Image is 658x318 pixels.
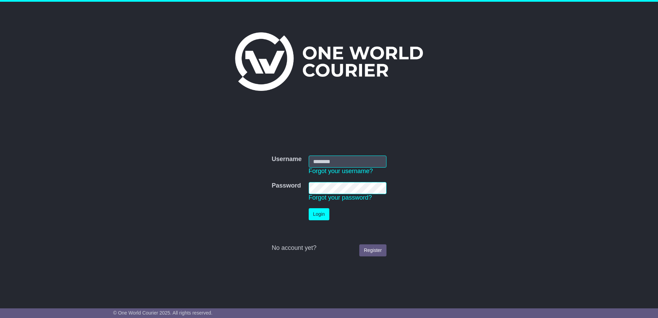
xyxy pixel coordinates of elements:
span: © One World Courier 2025. All rights reserved. [113,310,213,316]
a: Forgot your password? [309,194,372,201]
a: Register [359,244,386,256]
label: Password [272,182,301,190]
label: Username [272,156,301,163]
a: Forgot your username? [309,168,373,174]
div: No account yet? [272,244,386,252]
img: One World [235,32,423,91]
button: Login [309,208,329,220]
